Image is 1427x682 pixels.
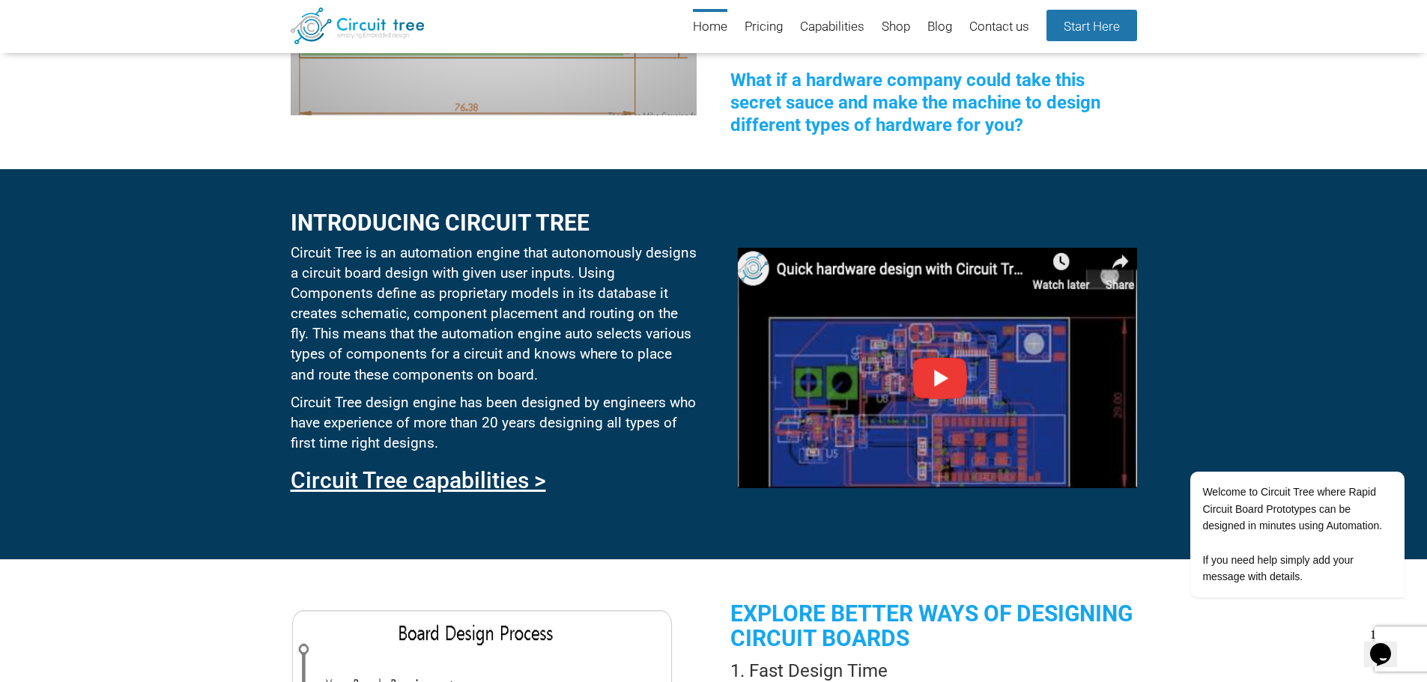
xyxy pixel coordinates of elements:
[693,9,727,46] a: Home
[1046,10,1137,41] a: Start Here
[730,601,1136,651] h2: Explore better ways of designing circuit boards
[730,70,1100,136] span: What if a hardware company could take this secret sauce and make the machine to design different ...
[738,248,1136,488] img: youtube.png%22%20
[291,210,697,235] h2: Introducing circuit tree
[1142,337,1412,615] iframe: chat widget
[882,9,910,46] a: Shop
[800,9,864,46] a: Capabilities
[1364,622,1412,667] iframe: chat widget
[969,9,1029,46] a: Contact us
[291,7,425,44] img: Circuit Tree
[291,243,697,385] p: Circuit Tree is an automation engine that autonomously designs a circuit board design with given ...
[291,467,546,493] a: Circuit Tree capabilities >
[291,392,697,453] p: Circuit Tree design engine has been designed by engineers who have experience of more than 20 yea...
[745,9,783,46] a: Pricing
[927,9,952,46] a: Blog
